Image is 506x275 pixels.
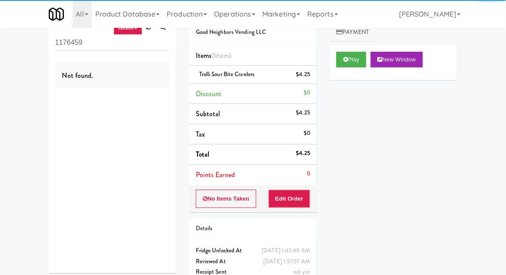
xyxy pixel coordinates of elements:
[49,7,64,22] img: Micromart
[55,35,170,51] input: Search vision orders
[196,109,221,119] span: Subtotal
[211,50,231,60] span: (1 )
[196,170,235,180] span: Points Earned
[261,245,310,256] div: [DATE] 1:43:49 AM
[196,223,310,234] div: Details
[296,148,311,159] div: $4.25
[330,23,376,42] a: Payment
[371,52,423,67] button: New Window
[296,107,311,118] div: $4.25
[268,190,311,208] button: Edit Order
[336,52,366,67] button: Play
[304,128,310,139] div: $0
[62,70,94,80] span: Not found.
[296,69,311,80] div: $4.25
[196,149,210,159] span: Total
[196,256,310,267] div: Reviewed At
[196,129,205,139] span: Tax
[196,29,310,36] h5: Good Neighbors Vending LLC
[263,256,310,267] div: [DATE] 1:57:57 AM
[196,245,310,256] div: Fridge Unlocked At
[216,50,229,60] ng-pluralize: item
[304,87,310,98] div: $0
[196,50,231,60] span: Items
[307,168,310,179] div: 0
[199,70,255,78] span: Trolli Sour Bite Crawlers
[196,190,257,208] button: No Items Taken
[196,89,222,99] span: Discount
